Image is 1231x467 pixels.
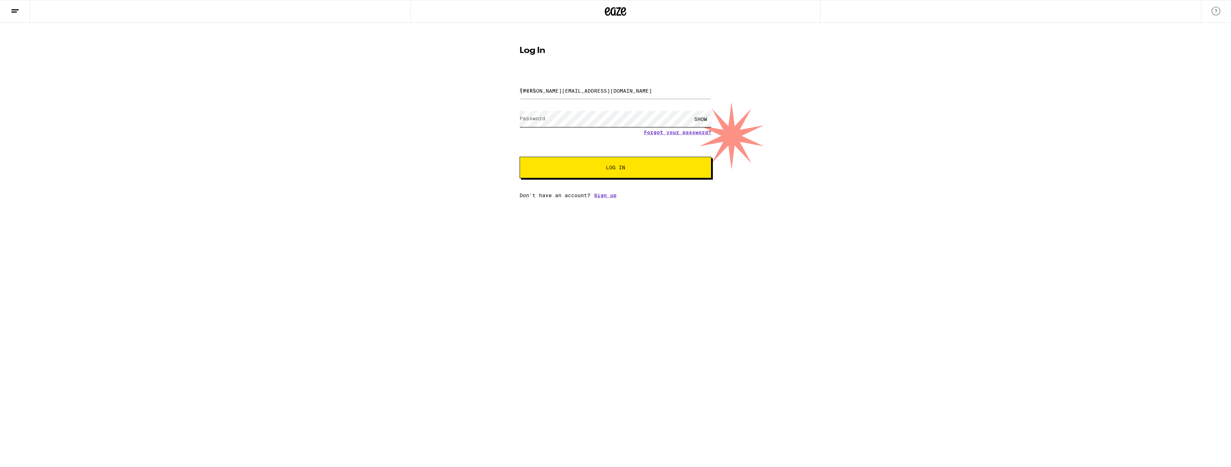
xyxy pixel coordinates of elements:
button: Log In [520,157,711,178]
div: Don't have an account? [520,193,711,198]
span: Help [16,5,31,11]
a: Forgot your password? [644,130,711,135]
input: Email [520,83,711,99]
h1: Log In [520,47,711,55]
span: Log In [606,165,625,170]
a: Sign up [594,193,617,198]
div: SHOW [690,111,711,127]
label: Password [520,116,545,121]
label: Email [520,87,536,93]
